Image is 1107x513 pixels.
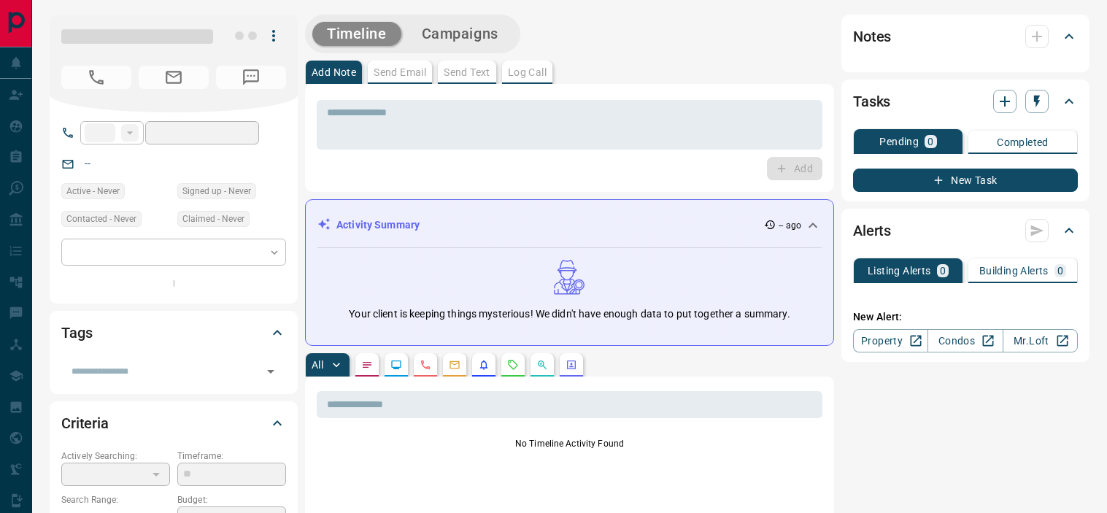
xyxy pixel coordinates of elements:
p: Pending [879,136,919,147]
button: Open [261,361,281,382]
button: Campaigns [407,22,513,46]
span: Contacted - Never [66,212,136,226]
h2: Alerts [853,219,891,242]
h2: Criteria [61,412,109,435]
p: Your client is keeping things mysterious! We didn't have enough data to put together a summary. [349,306,790,322]
button: New Task [853,169,1078,192]
svg: Notes [361,359,373,371]
p: 0 [1057,266,1063,276]
p: New Alert: [853,309,1078,325]
p: 0 [927,136,933,147]
p: Activity Summary [336,217,420,233]
p: Add Note [312,67,356,77]
div: Alerts [853,213,1078,248]
p: Timeframe: [177,450,286,463]
a: -- [85,158,90,169]
span: Signed up - Never [182,184,251,198]
div: Criteria [61,406,286,441]
span: No Number [216,66,286,89]
span: Claimed - Never [182,212,244,226]
h2: Tasks [853,90,890,113]
svg: Calls [420,359,431,371]
svg: Lead Browsing Activity [390,359,402,371]
p: -- ago [779,219,801,232]
a: Property [853,329,928,352]
span: No Email [139,66,209,89]
span: No Number [61,66,131,89]
svg: Opportunities [536,359,548,371]
p: Budget: [177,493,286,506]
p: Search Range: [61,493,170,506]
svg: Agent Actions [566,359,577,371]
svg: Requests [507,359,519,371]
div: Tags [61,315,286,350]
span: Active - Never [66,184,120,198]
p: All [312,360,323,370]
div: Activity Summary-- ago [317,212,822,239]
p: Completed [997,137,1049,147]
svg: Emails [449,359,460,371]
button: Timeline [312,22,401,46]
h2: Notes [853,25,891,48]
p: Listing Alerts [868,266,931,276]
p: 0 [940,266,946,276]
div: Tasks [853,84,1078,119]
p: Actively Searching: [61,450,170,463]
div: Notes [853,19,1078,54]
h2: Tags [61,321,92,344]
p: Building Alerts [979,266,1049,276]
a: Condos [927,329,1003,352]
a: Mr.Loft [1003,329,1078,352]
p: No Timeline Activity Found [317,437,822,450]
svg: Listing Alerts [478,359,490,371]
